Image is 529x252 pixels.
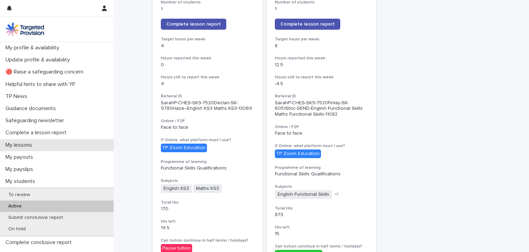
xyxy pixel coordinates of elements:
[275,225,368,230] h3: Hrs left
[3,93,33,100] p: TP News
[275,37,368,42] h3: Target hours per week
[161,62,254,68] p: 0
[3,45,65,51] p: My profile & availability
[161,165,254,171] p: Functional Skills Qualifications
[161,225,254,231] p: 14.5
[275,171,368,177] p: Functional Skills Qualifications
[161,118,254,124] h3: Online / F2F
[161,75,254,80] h3: Hours still to report this week
[161,100,254,112] p: SarahP-CHES-SK9-7520Declan-SK-9780Haze--English KS3 Maths KS3-13069
[275,184,368,190] h3: Subjects
[275,6,368,12] p: 1
[161,238,254,243] h3: Can tuition continue in half terms / holidays?
[161,206,254,212] p: 170
[161,200,254,205] h3: Total Hrs
[275,43,368,49] p: 8
[161,219,254,224] h3: Hrs left
[335,192,339,196] span: + 1
[3,129,72,136] p: Complete a lesson report
[3,117,70,124] p: Safeguarding newsletter
[3,178,41,185] p: My students
[161,125,254,130] p: Face to face
[3,142,38,148] p: My lessons
[275,231,368,237] p: 15
[275,56,368,61] h3: Hours reported this week
[275,130,368,136] p: Face to face
[161,184,192,193] span: English KS3
[275,94,368,99] h3: Referral ID
[275,190,332,199] span: English Functional Skills
[275,75,368,80] h3: Hours still to report this week
[166,22,221,27] span: Complete lesson report
[275,212,368,218] p: 873
[3,166,39,173] p: My payslips
[161,37,254,42] h3: Target hours per week
[275,165,368,171] h3: Programme of learning
[193,184,222,193] span: Maths KS3
[275,81,368,87] p: -4.5
[3,81,81,88] p: Helpful hints to share with YP
[3,105,61,112] p: Guidance documents
[3,239,77,246] p: Complete conclusive report
[3,215,69,221] p: Submit conclusive report
[161,137,254,143] h3: If Online, what platform must I use?
[275,206,368,211] h3: Total Hrs
[161,43,254,49] p: 4
[161,56,254,61] h3: Hours reported this week
[275,19,340,30] a: Complete lesson report
[6,22,44,36] img: M5nRWzHhSzIhMunXDL62
[3,69,89,75] p: 🔴 Raise a safeguarding concern
[3,154,39,161] p: My payouts
[161,159,254,165] h3: Programme of learning
[3,203,27,209] p: Active
[280,22,335,27] span: Complete lesson report
[161,94,254,99] h3: Referral ID
[161,81,254,87] p: 4
[161,19,226,30] a: Complete lesson report
[275,143,368,149] h3: If Online, what platform must I use?
[161,6,254,12] p: 1
[3,192,35,198] p: To review
[3,57,75,63] p: Update profile & availability
[275,149,321,158] div: TP Zoom Education
[161,144,207,152] div: TP Zoom Education
[275,124,368,130] h3: Online / F2F
[275,62,368,68] p: 12.5
[275,244,368,249] h3: Can tuition continue in half terms / holidays?
[161,178,254,184] h3: Subjects
[3,226,31,232] p: On hold
[275,100,368,117] p: SarahP-CHES-SK9-7520Finlay-SK-6051Stoc-SEND-English Functional Skills Maths Functional Skills-11082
